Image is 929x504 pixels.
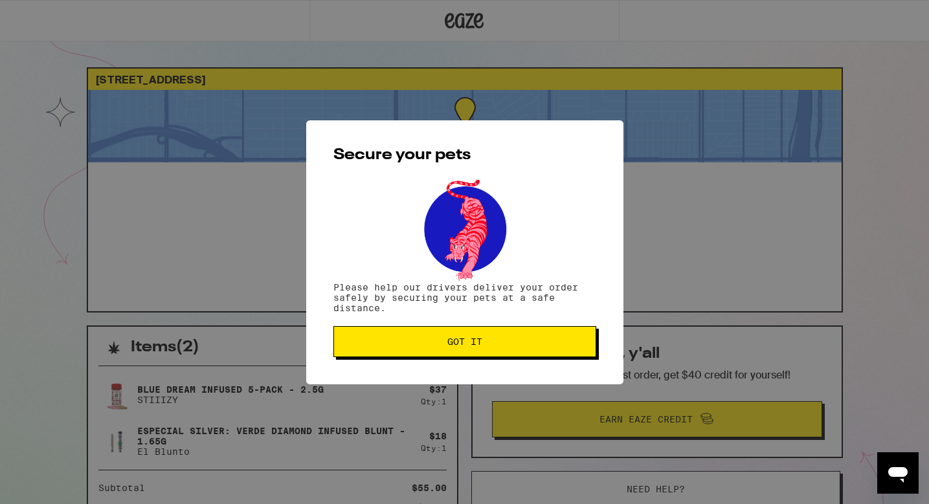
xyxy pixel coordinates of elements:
[447,337,482,346] span: Got it
[877,452,919,494] iframe: Button to launch messaging window
[333,326,596,357] button: Got it
[333,148,596,163] h2: Secure your pets
[333,282,596,313] p: Please help our drivers deliver your order safely by securing your pets at a safe distance.
[412,176,518,282] img: pets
